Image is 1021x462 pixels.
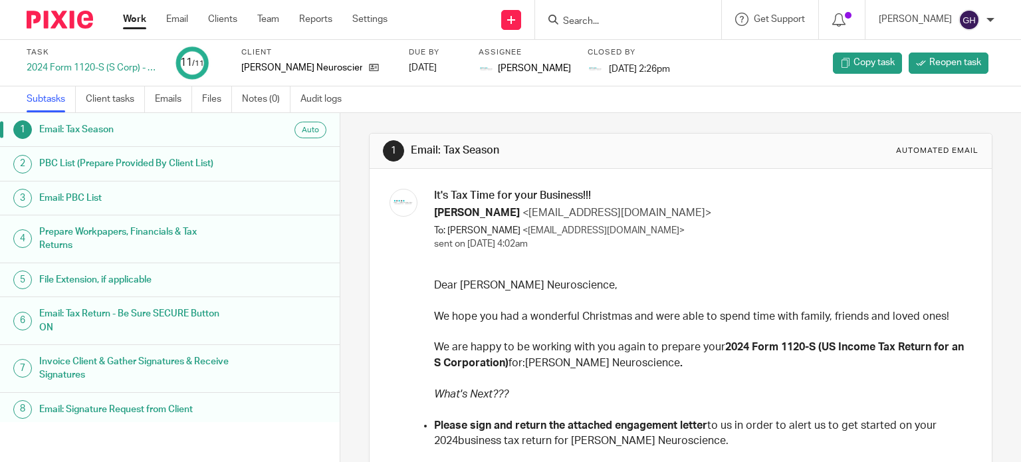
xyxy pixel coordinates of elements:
div: 1 [13,120,32,139]
a: Clients [208,13,237,26]
p: [PERSON_NAME] Neuroscience [241,61,362,74]
div: 4 [13,229,32,248]
strong: Form 1120-S (US Income Tax Return for an S Corporation) [434,342,964,368]
a: Client tasks [86,86,145,112]
div: 2 [13,155,32,173]
img: Pixie [27,11,93,29]
div: 5 [13,271,32,289]
p: [PERSON_NAME] [879,13,952,26]
a: Notes (0) [242,86,290,112]
span: <[EMAIL_ADDRESS][DOMAIN_NAME]> [522,207,711,218]
strong: Please sign and return the attached engagement letter [434,420,707,431]
h3: It's Tax Time for your Business!!! [434,189,969,203]
h1: File Extension, if applicable [39,270,231,290]
span: Get Support [754,15,805,24]
small: /11 [192,60,204,67]
span: Copy task [853,56,895,69]
a: Reports [299,13,332,26]
p: We hope you had a wonderful Christmas and were able to spend time with family, friends and loved ... [434,309,969,324]
a: Reopen task [909,53,988,74]
a: Files [202,86,232,112]
img: svg%3E [959,9,980,31]
div: 6 [13,312,32,330]
a: Subtasks [27,86,76,112]
h1: Email: Tax Return - Be Sure SECURE Button ON [39,304,231,338]
p: to us in order to alert us to get started on your 2024business tax return for [PERSON_NAME] Neuro... [434,418,969,449]
h1: Email: PBC List [39,188,231,208]
span: [PERSON_NAME] [434,207,520,218]
span: Reopen task [929,56,981,69]
span: [DATE] 2:26pm [609,64,670,73]
a: Email [166,13,188,26]
span: . [680,358,683,368]
span: <[EMAIL_ADDRESS][DOMAIN_NAME]> [522,226,685,235]
em: What's Next??? [434,389,509,400]
a: Work [123,13,146,26]
span: To: [PERSON_NAME] [434,226,520,235]
h1: PBC List (Prepare Provided By Client List) [39,154,231,173]
h1: Email: Tax Season [39,120,231,140]
h1: Invoice Client & Gather Signatures & Receive Signatures [39,352,231,386]
input: Search [562,16,681,28]
label: Closed by [588,47,670,58]
div: 11 [180,55,204,70]
a: Settings [352,13,388,26]
img: _Logo.png [479,61,495,77]
span: sent on [DATE] 4:02am [434,239,528,249]
a: Audit logs [300,86,352,112]
a: Copy task [833,53,902,74]
label: Client [241,47,392,58]
div: 3 [13,189,32,207]
p: Dear [PERSON_NAME] Neuroscience, [434,278,969,293]
span: [PERSON_NAME] Neuroscience [525,358,680,368]
span: 2024 [725,342,749,352]
div: 2024 Form 1120-S (S Corp) - 2024 [27,61,160,74]
a: Emails [155,86,192,112]
div: Automated email [896,146,978,156]
img: _Logo.png [588,61,604,77]
label: Due by [409,47,462,58]
label: Assignee [479,47,571,58]
img: _Logo.png [390,189,417,217]
h1: Prepare Workpapers, Financials & Tax Returns [39,222,231,256]
h1: Email: Tax Season [411,144,709,158]
div: 7 [13,359,32,378]
span: [PERSON_NAME] [498,62,571,75]
h1: Email: Signature Request from Client [39,400,231,419]
div: 8 [13,400,32,419]
a: Team [257,13,279,26]
p: We are happy to be working with you again to prepare your for: [434,340,969,371]
div: [DATE] [409,61,462,74]
div: 1 [383,140,404,162]
div: Auto [294,122,326,138]
label: Task [27,47,160,58]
